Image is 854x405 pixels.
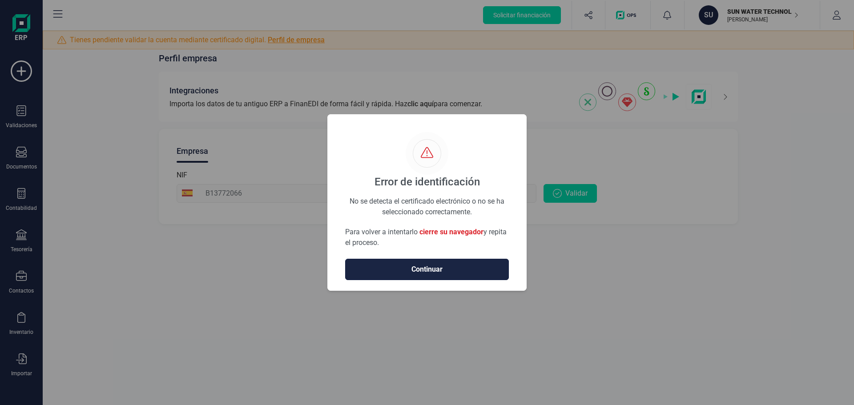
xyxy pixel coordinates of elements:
div: No se detecta el certificado electrónico o no se ha seleccionado correctamente. [345,196,509,205]
p: Para volver a intentarlo y repita el proceso. [345,227,509,248]
span: cierre su navegador [419,228,483,236]
span: Continuar [354,264,500,275]
div: Error de identificación [375,175,480,189]
button: Continuar [345,259,509,280]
